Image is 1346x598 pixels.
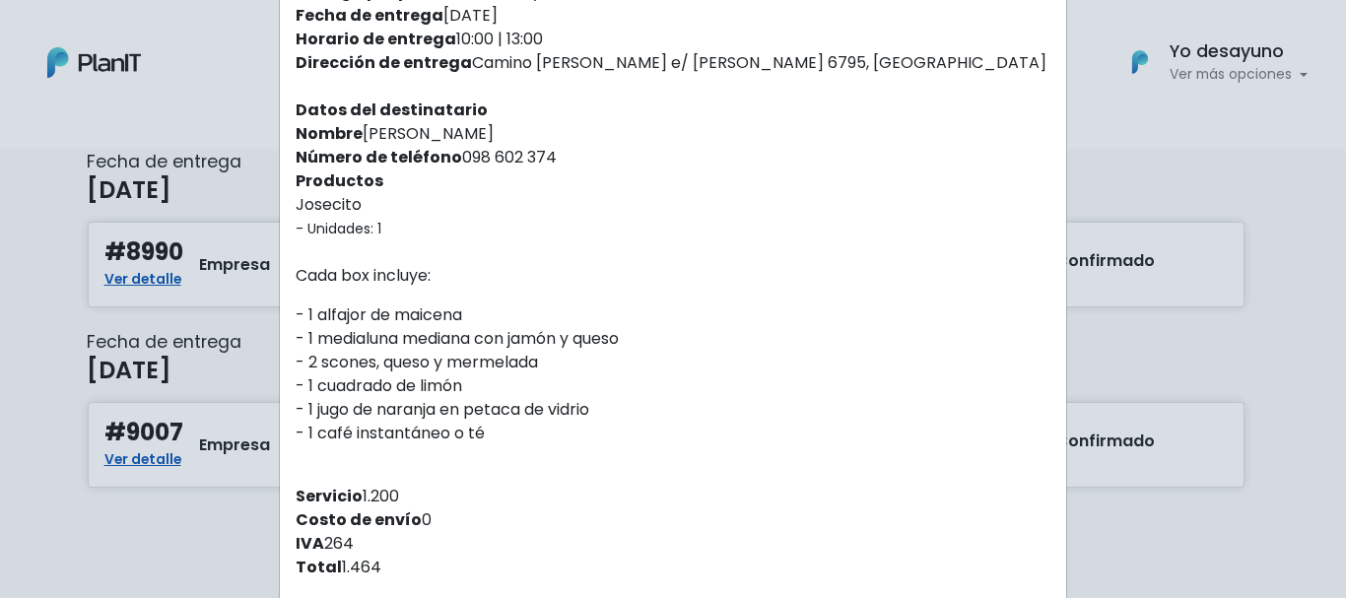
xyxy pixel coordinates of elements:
strong: Número de teléfono [296,146,462,168]
strong: Costo de envío [296,508,422,531]
strong: Productos [296,169,383,192]
p: - 1 alfajor de maicena - 1 medialuna mediana con jamón y queso - 2 scones, queso y mermelada - 1 ... [296,303,1050,445]
strong: IVA [296,532,324,555]
strong: Fecha de entrega [296,4,443,27]
strong: Total [296,556,342,578]
strong: Horario de entrega [296,28,456,50]
p: Cada box incluye: [296,264,1050,288]
strong: Datos del destinatario [296,99,488,121]
strong: Servicio [296,485,363,507]
strong: Dirección de entrega [296,51,472,74]
strong: Nombre [296,122,363,145]
small: - Unidades: 1 [296,219,381,238]
div: ¿Necesitás ayuda? [101,19,284,57]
